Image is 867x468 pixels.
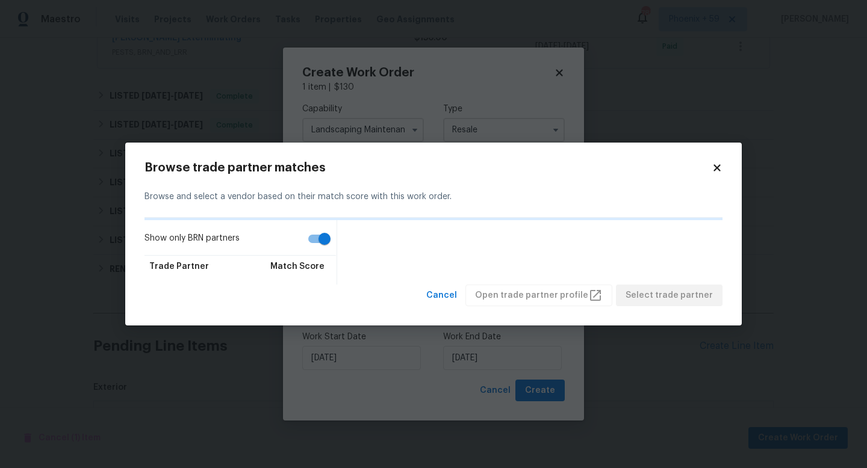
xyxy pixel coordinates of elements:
h2: Browse trade partner matches [144,162,712,174]
span: Match Score [270,260,325,272]
button: Cancel [421,285,462,307]
span: Trade Partner [149,260,209,272]
div: Browse and select a vendor based on their match score with this work order. [144,176,722,218]
span: Show only BRN partners [144,232,240,245]
span: Cancel [426,288,457,303]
